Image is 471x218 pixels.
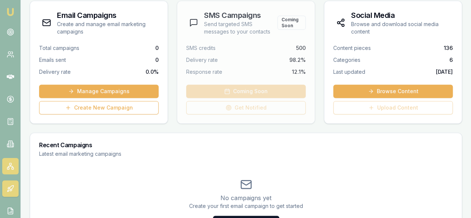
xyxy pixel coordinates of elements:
[186,56,218,64] span: Delivery rate
[186,44,216,52] span: SMS credits
[351,20,453,35] p: Browse and download social media content
[436,68,453,76] span: [DATE]
[57,10,159,20] h3: Email Campaigns
[333,56,360,64] span: Categories
[296,44,306,52] span: 500
[155,44,159,52] span: 0
[289,56,306,64] span: 98.2%
[292,68,306,76] span: 12.1%
[39,142,453,148] h3: Recent Campaigns
[333,85,453,98] a: Browse Content
[39,193,453,202] p: No campaigns yet
[333,44,371,52] span: Content pieces
[186,68,222,76] span: Response rate
[155,56,159,64] span: 0
[204,10,277,20] h3: SMS Campaigns
[39,85,159,98] a: Manage Campaigns
[204,20,277,35] p: Send targeted SMS messages to your contacts
[39,101,159,114] a: Create New Campaign
[444,44,453,52] span: 136
[39,68,71,76] span: Delivery rate
[333,68,365,76] span: Last updated
[277,16,306,30] div: Coming Soon
[449,56,453,64] span: 6
[351,10,453,20] h3: Social Media
[146,68,159,76] span: 0.0 %
[39,202,453,210] p: Create your first email campaign to get started
[39,56,66,64] span: Emails sent
[39,44,79,52] span: Total campaigns
[39,150,453,158] p: Latest email marketing campaigns
[6,7,15,16] img: emu-icon-u.png
[57,20,159,35] p: Create and manage email marketing campaigns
